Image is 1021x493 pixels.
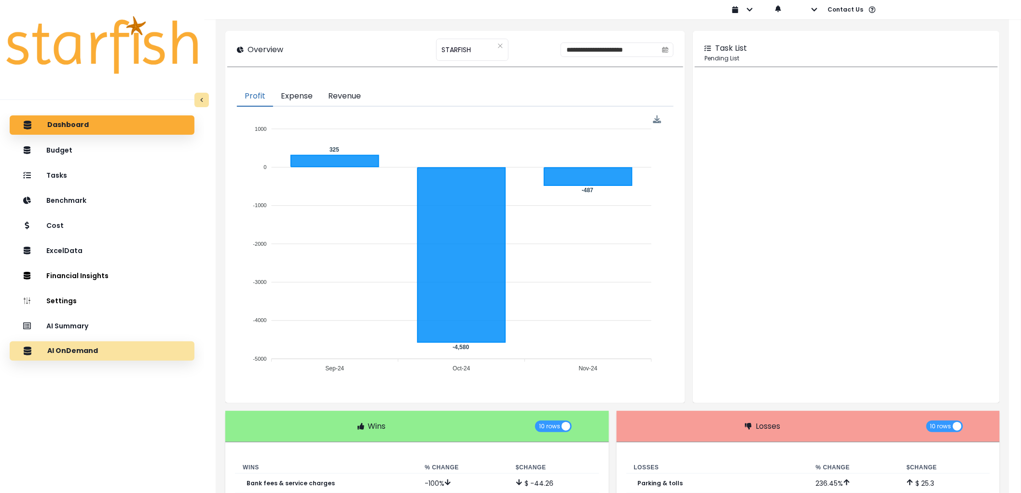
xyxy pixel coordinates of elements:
td: $ 25.3 [899,473,990,493]
tspan: -5000 [253,356,267,362]
p: Task List [715,42,747,54]
span: STARFISH [442,40,471,60]
td: $ -44.26 [508,473,599,493]
th: Losses [626,462,808,474]
p: Losses [756,421,780,432]
img: Download Profit [653,115,662,124]
th: Wins [235,462,417,474]
tspan: 0 [264,164,267,170]
p: AI Summary [46,322,88,330]
span: 10 rows [539,421,560,432]
button: Settings [10,291,194,310]
p: Tasks [46,171,67,180]
button: AI OnDemand [10,341,194,361]
button: Profit [237,86,273,107]
span: 10 rows [930,421,952,432]
tspan: -2000 [253,241,267,247]
p: Overview [248,44,283,56]
tspan: Sep-24 [326,365,345,372]
svg: close [497,43,503,49]
button: Clear [497,41,503,51]
button: Tasks [10,166,194,185]
p: Pending List [704,54,988,63]
tspan: -1000 [253,202,267,208]
button: ExcelData [10,241,194,260]
svg: calendar [662,46,669,53]
th: $ Change [508,462,599,474]
button: Financial Insights [10,266,194,285]
tspan: Nov-24 [579,365,598,372]
tspan: 1000 [255,126,266,132]
tspan: -4000 [253,318,267,324]
tspan: Oct-24 [453,365,470,372]
p: Bank fees & service charges [247,480,335,487]
button: Revenue [320,86,369,107]
tspan: -3000 [253,279,267,285]
th: % Change [808,462,899,474]
p: Dashboard [47,121,89,129]
button: AI Summary [10,316,194,336]
td: 236.45 % [808,473,899,493]
p: Wins [368,421,386,432]
th: $ Change [899,462,990,474]
button: Benchmark [10,191,194,210]
p: Budget [46,146,72,155]
button: Dashboard [10,115,194,135]
p: Parking & tolls [638,480,683,487]
td: -100 % [417,473,508,493]
p: ExcelData [46,247,83,255]
th: % Change [417,462,508,474]
button: Cost [10,216,194,235]
p: Benchmark [46,197,86,205]
p: Cost [46,222,64,230]
button: Expense [273,86,320,107]
p: AI OnDemand [47,347,98,355]
div: Menu [653,115,662,124]
button: Budget [10,141,194,160]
